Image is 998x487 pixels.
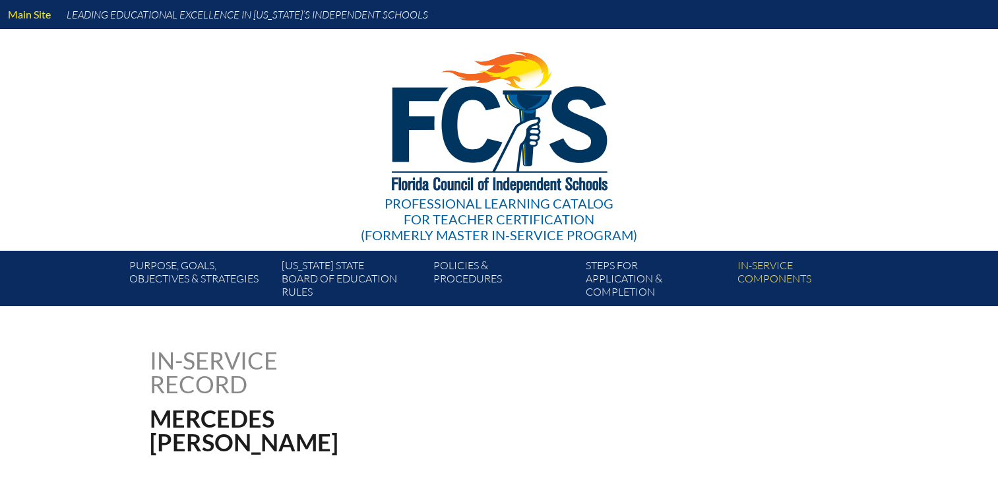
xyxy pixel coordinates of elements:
span: for Teacher Certification [404,211,594,227]
div: Professional Learning Catalog (formerly Master In-service Program) [361,195,637,243]
a: In-servicecomponents [732,256,884,306]
a: Steps forapplication & completion [580,256,732,306]
h1: In-service record [150,348,416,396]
a: Main Site [3,5,56,23]
a: Professional Learning Catalog for Teacher Certification(formerly Master In-service Program) [356,26,642,245]
h1: Mercedes [PERSON_NAME] [150,406,583,454]
img: FCISlogo221.eps [363,29,635,209]
a: Policies &Procedures [428,256,580,306]
a: [US_STATE] StateBoard of Education rules [276,256,428,306]
a: Purpose, goals,objectives & strategies [124,256,276,306]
